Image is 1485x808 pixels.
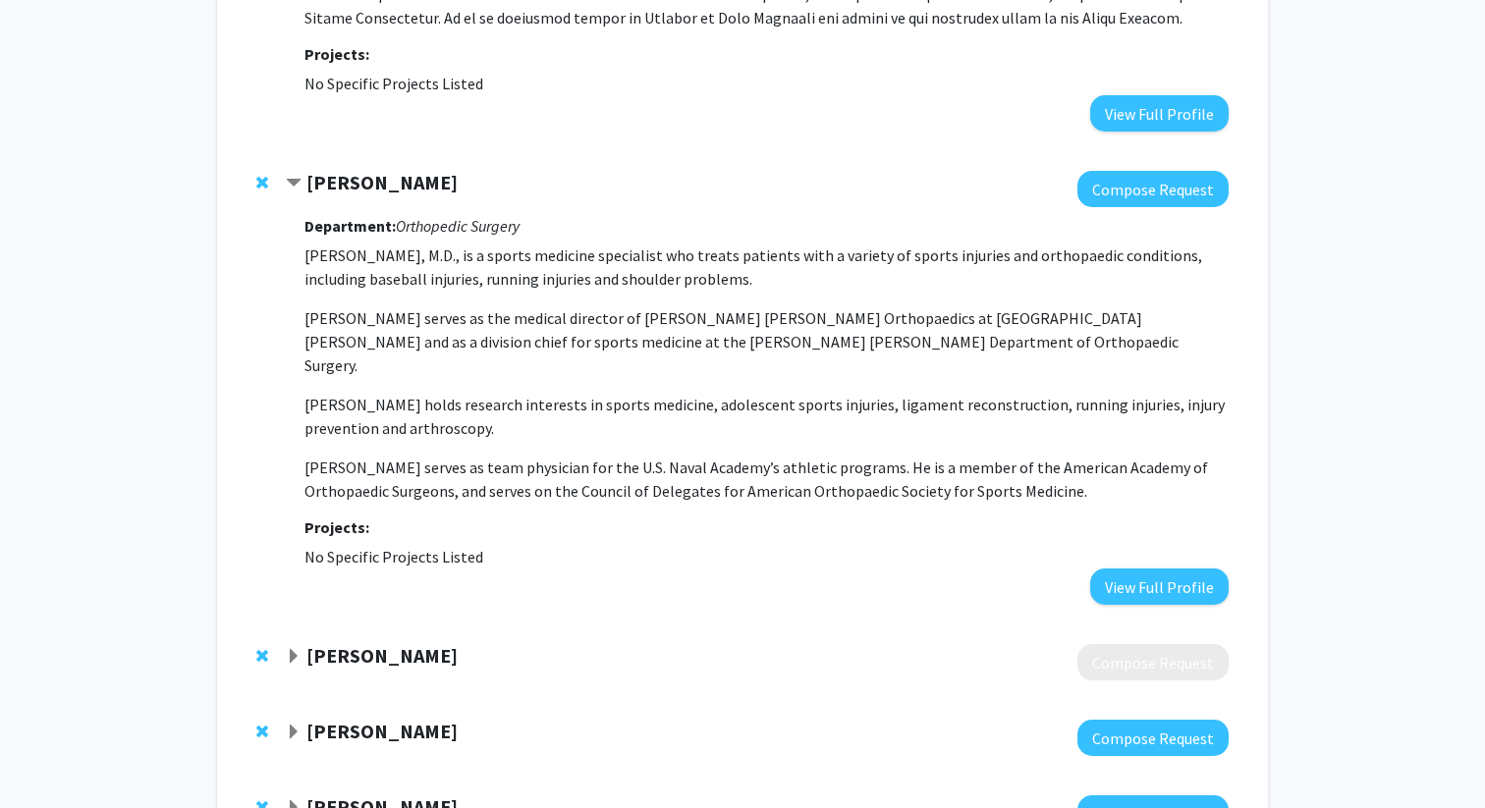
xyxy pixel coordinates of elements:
iframe: Chat [15,720,83,793]
button: Compose Request to David Cohen [1077,644,1229,680]
strong: Department: [304,216,396,236]
strong: [PERSON_NAME] [306,170,458,194]
p: [PERSON_NAME], M.D., is a sports medicine specialist who treats patients with a variety of sports... [304,243,1229,291]
span: No Specific Projects Listed [304,74,483,93]
button: Compose Request to Daniel Khashabi [1077,720,1229,756]
i: Orthopedic Surgery [396,216,520,236]
strong: Projects: [304,44,369,64]
span: No Specific Projects Listed [304,547,483,566]
span: Remove David Cohen from bookmarks [256,648,268,664]
span: Remove Daniel Khashabi from bookmarks [256,724,268,739]
p: [PERSON_NAME] serves as the medical director of [PERSON_NAME] [PERSON_NAME] Orthopaedics at [GEOG... [304,306,1229,377]
button: View Full Profile [1090,95,1229,132]
span: Expand Daniel Khashabi Bookmark [286,725,302,740]
p: [PERSON_NAME] holds research interests in sports medicine, adolescent sports injuries, ligament r... [304,393,1229,440]
strong: [PERSON_NAME] [306,719,458,743]
span: Contract John Wilckens Bookmark [286,176,302,191]
strong: Projects: [304,517,369,537]
span: Remove John Wilckens from bookmarks [256,175,268,190]
p: [PERSON_NAME] serves as team physician for the U.S. Naval Academy’s athletic programs. He is a me... [304,456,1229,503]
button: View Full Profile [1090,568,1229,605]
button: Compose Request to John Wilckens [1077,171,1229,207]
span: Expand David Cohen Bookmark [286,649,302,665]
strong: [PERSON_NAME] [306,643,458,668]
